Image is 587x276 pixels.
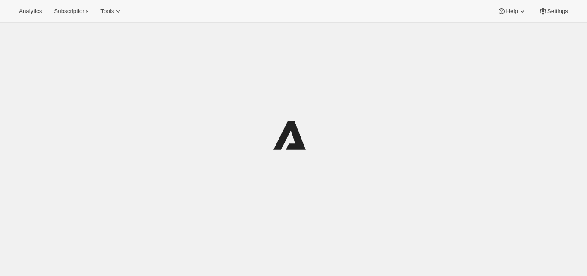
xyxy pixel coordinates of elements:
[95,5,128,17] button: Tools
[19,8,42,15] span: Analytics
[49,5,94,17] button: Subscriptions
[547,8,568,15] span: Settings
[100,8,114,15] span: Tools
[492,5,531,17] button: Help
[506,8,518,15] span: Help
[14,5,47,17] button: Analytics
[534,5,573,17] button: Settings
[54,8,88,15] span: Subscriptions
